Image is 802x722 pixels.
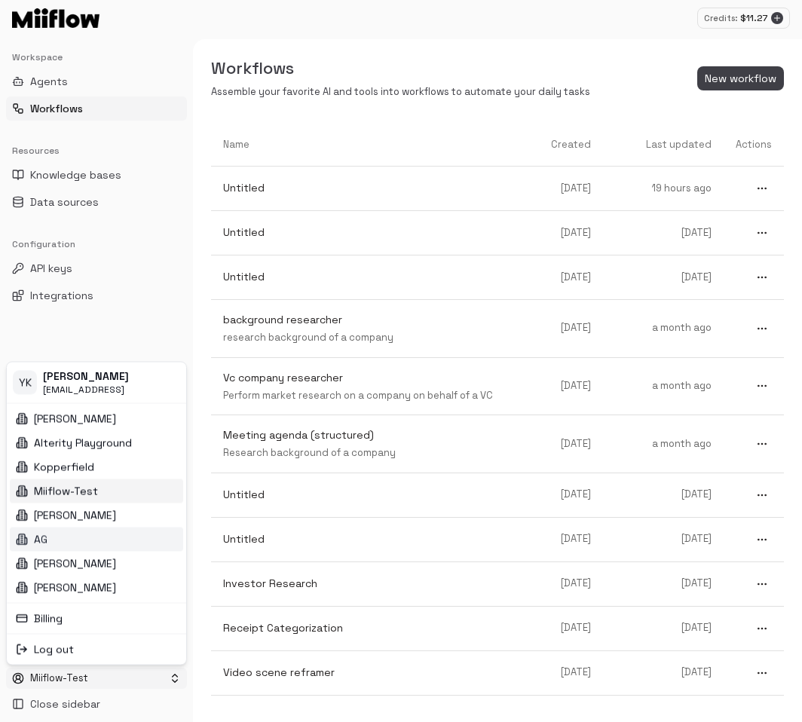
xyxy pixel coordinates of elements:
div: Alterity Playground [10,430,183,454]
div: Log out [10,637,183,661]
span: YK [13,370,37,394]
div: AG [10,527,183,551]
div: [PERSON_NAME] [10,503,183,527]
div: [PERSON_NAME] [10,575,183,599]
div: Miiflow-Test [10,479,183,503]
div: Kopperfield [10,454,183,479]
div: [PERSON_NAME] [10,551,183,575]
div: Billing [10,606,183,630]
span: [PERSON_NAME] [43,370,180,384]
div: [PERSON_NAME] [10,406,183,430]
span: [EMAIL_ADDRESS] [43,383,180,395]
